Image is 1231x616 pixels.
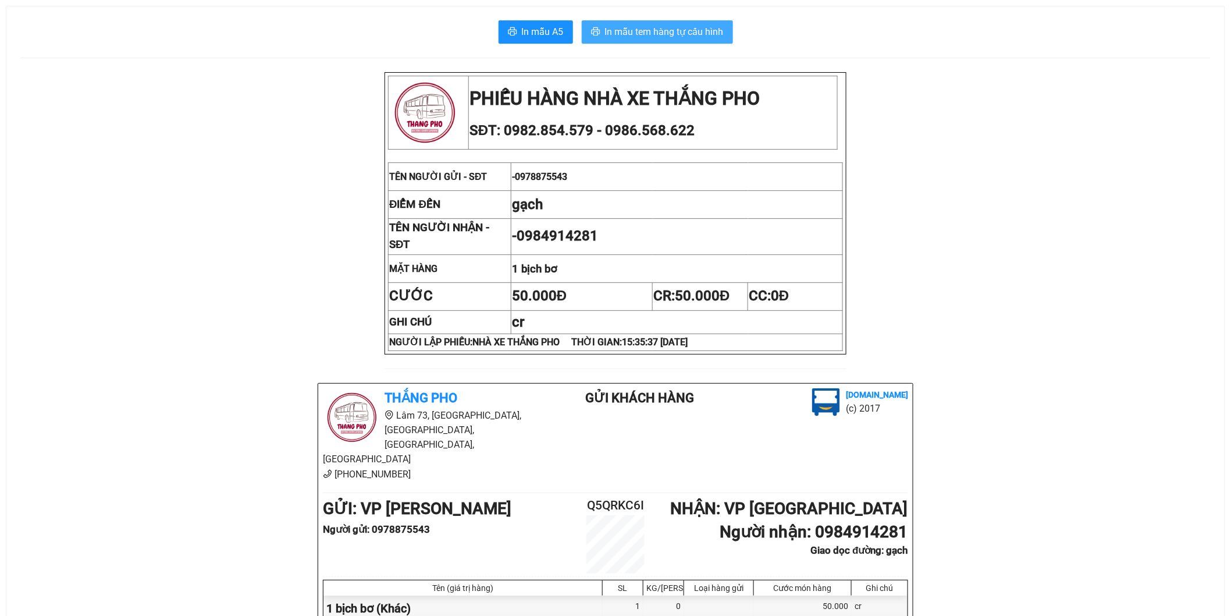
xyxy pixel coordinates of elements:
div: Cước món hàng [757,583,848,593]
div: Ghi chú [855,583,905,593]
strong: GHI CHÚ [389,316,432,328]
div: SL [606,583,640,593]
span: 0Đ [771,288,789,304]
span: CC: [749,288,789,304]
span: SĐT: 0982.854.579 - 0986.568.622 [469,122,695,139]
span: CR: [653,288,730,304]
span: cr [512,314,524,330]
b: Giao dọc đường: gạch [811,544,908,556]
img: logo.jpg [323,388,381,447]
b: [DOMAIN_NAME] [846,390,908,399]
strong: MẶT HÀNG [389,263,437,274]
span: 50.000Đ [675,288,730,304]
img: logo [389,77,461,148]
span: 1 bịch bơ [512,263,557,275]
b: Người gửi : 0978875543 [323,523,430,535]
span: In mẫu tem hàng tự cấu hình [605,24,724,39]
strong: CƯỚC [389,288,433,304]
div: Tên (giá trị hàng) [326,583,599,593]
b: NHẬN : VP [GEOGRAPHIC_DATA] [670,499,908,518]
span: 15:35:37 [DATE] [622,337,688,348]
span: gạch [512,196,543,213]
b: GỬI : VP [PERSON_NAME] [323,499,511,518]
b: Thắng Pho [385,391,457,405]
span: phone [323,469,332,479]
span: environment [385,410,394,420]
strong: PHIẾU HÀNG NHÀ XE THẮNG PHO [469,87,760,109]
strong: NGƯỜI LẬP PHIẾU: [389,337,688,348]
span: 0984914281 [517,228,598,244]
span: In mẫu A5 [522,24,564,39]
span: - [512,171,567,182]
li: Lâm 73, [GEOGRAPHIC_DATA], [GEOGRAPHIC_DATA], [GEOGRAPHIC_DATA], [GEOGRAPHIC_DATA] [323,408,539,467]
button: printerIn mẫu tem hàng tự cấu hình [582,20,733,44]
b: Gửi khách hàng [586,391,695,405]
span: - [512,228,598,244]
strong: ĐIỂM ĐẾN [389,198,440,211]
span: printer [508,27,517,38]
li: (c) 2017 [846,401,908,416]
h2: Q5QRKC6I [567,496,664,515]
img: logo.jpg [812,388,840,416]
span: NHÀ XE THẮNG PHO THỜI GIAN: [472,337,688,348]
button: printerIn mẫu A5 [499,20,573,44]
li: [PHONE_NUMBER] [323,467,539,482]
span: 50.000Đ [512,288,567,304]
div: Loại hàng gửi [687,583,750,593]
b: Người nhận : 0984914281 [720,522,908,541]
span: printer [591,27,600,38]
strong: TÊN NGƯỜI NHẬN - SĐT [389,221,489,251]
div: KG/[PERSON_NAME] [646,583,681,593]
span: 0978875543 [515,171,567,182]
span: TÊN NGƯỜI GỬI - SĐT [389,171,488,182]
